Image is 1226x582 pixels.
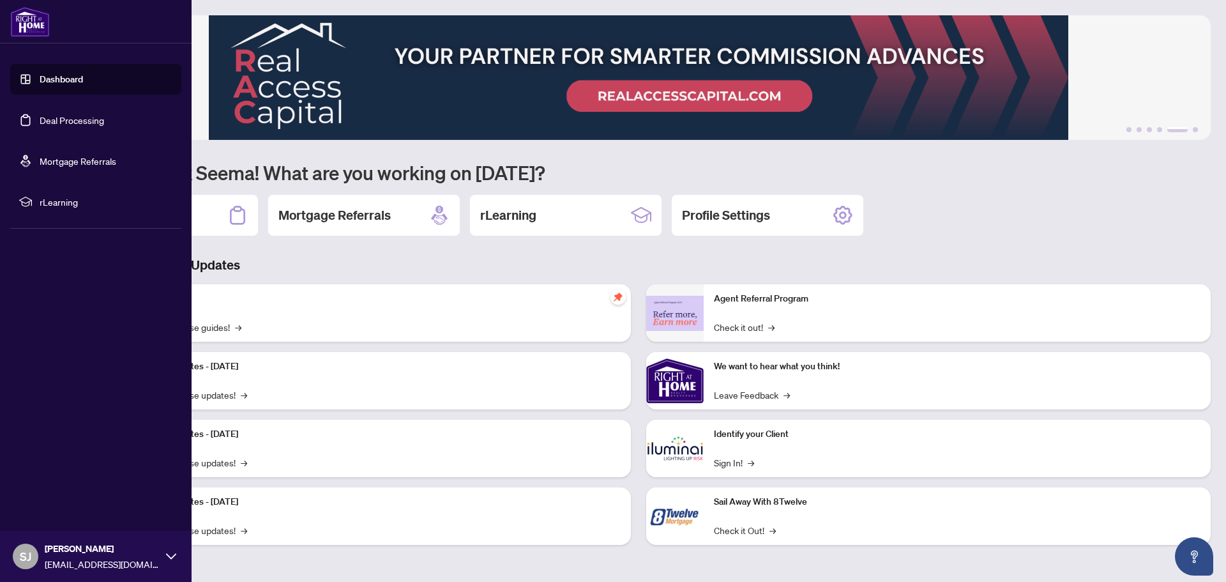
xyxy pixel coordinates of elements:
h2: rLearning [480,206,536,224]
p: Platform Updates - [DATE] [134,495,621,509]
button: 1 [1126,127,1131,132]
img: Agent Referral Program [646,296,704,331]
img: Slide 4 [66,15,1211,140]
p: Platform Updates - [DATE] [134,360,621,374]
span: → [241,388,247,402]
span: [PERSON_NAME] [45,542,160,556]
span: pushpin [610,289,626,305]
button: 6 [1193,127,1198,132]
a: Check it out!→ [714,320,775,334]
p: Identify your Client [714,427,1200,441]
img: We want to hear what you think! [646,352,704,410]
span: → [768,320,775,334]
p: Agent Referral Program [714,292,1200,306]
button: 3 [1147,127,1152,132]
h3: Brokerage & Industry Updates [66,256,1211,274]
span: → [783,388,790,402]
span: rLearning [40,195,172,209]
h1: Welcome back Seema! What are you working on [DATE]? [66,160,1211,185]
a: Leave Feedback→ [714,388,790,402]
img: logo [10,6,50,37]
h2: Mortgage Referrals [278,206,391,224]
img: Identify your Client [646,420,704,477]
span: → [241,523,247,537]
p: Self-Help [134,292,621,306]
a: Dashboard [40,73,83,85]
p: Platform Updates - [DATE] [134,427,621,441]
a: Deal Processing [40,114,104,126]
span: → [235,320,241,334]
span: [EMAIL_ADDRESS][DOMAIN_NAME] [45,557,160,571]
h2: Profile Settings [682,206,770,224]
a: Mortgage Referrals [40,155,116,167]
button: Open asap [1175,537,1213,576]
p: Sail Away With 8Twelve [714,495,1200,509]
p: We want to hear what you think! [714,360,1200,374]
span: → [241,456,247,470]
button: 4 [1157,127,1162,132]
span: → [748,456,754,470]
img: Sail Away With 8Twelve [646,487,704,545]
a: Sign In!→ [714,456,754,470]
span: → [769,523,776,537]
a: Check it Out!→ [714,523,776,537]
span: SJ [20,548,31,565]
button: 2 [1137,127,1142,132]
button: 5 [1167,127,1188,132]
